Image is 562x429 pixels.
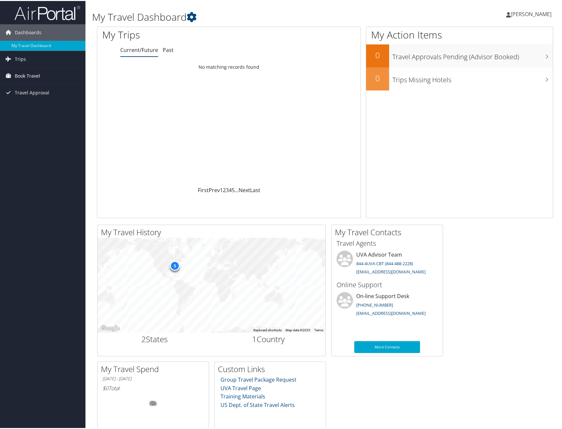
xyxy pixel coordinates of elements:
a: 0Travel Approvals Pending (Advisor Booked) [366,43,553,66]
h2: My Travel Spend [101,363,209,374]
h2: My Travel Contacts [335,226,443,237]
span: Trips [15,50,26,66]
a: 1 [220,186,223,193]
span: Dashboards [15,23,41,40]
a: [EMAIL_ADDRESS][DOMAIN_NAME] [356,309,426,315]
img: airportal-logo.png [14,4,80,20]
a: Next [239,186,250,193]
a: First [198,186,209,193]
a: 2 [223,186,226,193]
h2: 0 [366,72,389,83]
a: 844-4UVA-CBT (844-488-2228) [356,260,413,265]
h2: States [103,333,207,344]
span: Travel Approval [15,84,49,100]
a: 5 [232,186,235,193]
a: Terms (opens in new tab) [314,327,323,331]
a: UVA Travel Page [221,384,261,391]
h1: My Action Items [366,27,553,41]
a: Last [250,186,260,193]
span: [PERSON_NAME] [511,10,551,17]
h1: My Travel Dashboard [92,9,403,23]
a: Past [163,45,174,53]
div: 5 [170,260,180,270]
h6: [DATE] - [DATE] [103,375,204,381]
span: 1 [252,333,257,343]
a: Current/Future [120,45,158,53]
li: UVA Advisor Team [333,250,441,277]
h1: My Trips [102,27,246,41]
span: 2 [141,333,146,343]
h3: Trips Missing Hotels [392,71,553,84]
img: Google [99,323,121,332]
a: Prev [209,186,220,193]
tspan: 0% [151,401,156,405]
a: [EMAIL_ADDRESS][DOMAIN_NAME] [356,268,426,274]
a: 3 [226,186,229,193]
a: More Contacts [354,340,420,352]
a: US Dept. of State Travel Alerts [221,400,295,408]
h2: Country [217,333,321,344]
a: Training Materials [221,392,265,399]
a: Open this area in Google Maps (opens a new window) [99,323,121,332]
h2: 0 [366,49,389,60]
span: Map data ©2025 [286,327,310,331]
a: 0Trips Missing Hotels [366,66,553,89]
li: On-line Support Desk [333,291,441,318]
h6: Total [103,384,204,391]
a: [PHONE_NUMBER] [356,301,393,307]
span: $0 [103,384,108,391]
td: No matching records found [97,60,361,72]
button: Keyboard shortcuts [253,327,282,332]
h3: Online Support [337,279,438,289]
a: Group Travel Package Request [221,375,296,382]
h3: Travel Agents [337,238,438,247]
h3: Travel Approvals Pending (Advisor Booked) [392,48,553,61]
span: … [235,186,239,193]
span: Book Travel [15,67,40,83]
a: [PERSON_NAME] [506,3,558,23]
a: 4 [229,186,232,193]
h2: My Travel History [101,226,325,237]
h2: Custom Links [218,363,326,374]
